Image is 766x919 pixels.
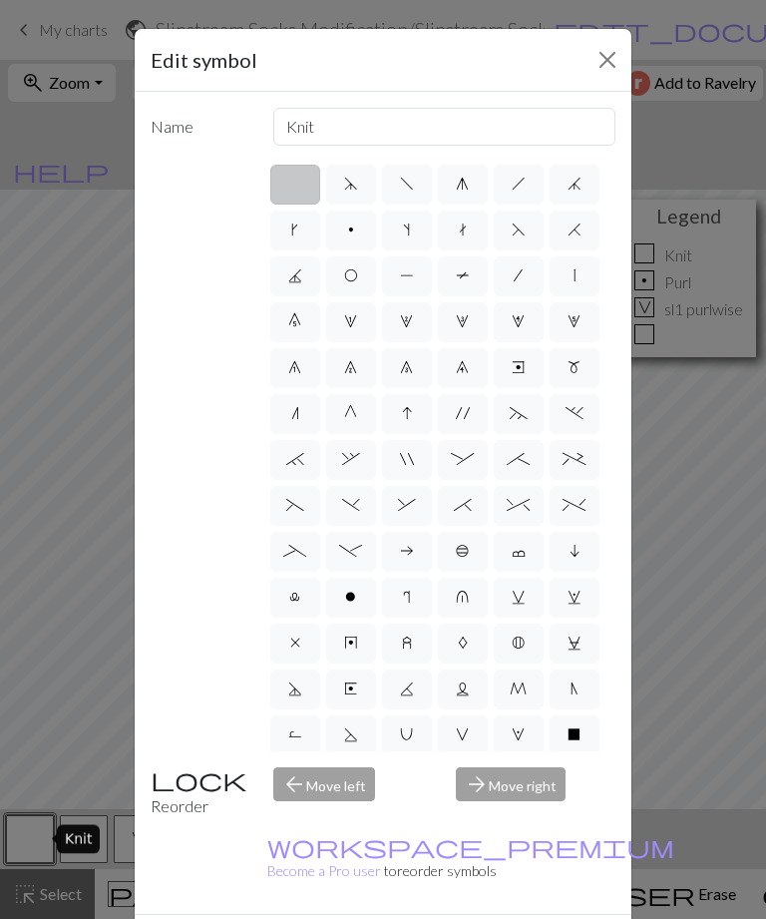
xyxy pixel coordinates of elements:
span: workspace_premium [267,832,674,860]
span: ( [286,497,304,513]
span: 9 [456,359,469,375]
span: d [344,176,358,192]
span: u [456,589,469,605]
span: 8 [400,359,413,375]
span: 0 [288,313,301,329]
span: / [514,267,523,283]
span: N [571,681,578,696]
span: f [400,176,414,192]
span: _ [283,543,306,559]
div: Knit [57,825,100,854]
span: L [456,681,470,696]
span: x [290,635,300,651]
span: P [400,267,414,283]
span: U [400,726,413,742]
span: a [400,543,414,559]
span: O [344,267,358,283]
span: k [291,222,298,237]
span: D [288,681,302,696]
div: Reorder [139,767,261,818]
span: b [456,543,470,559]
span: ` [286,451,304,467]
span: i [570,543,579,559]
span: : [451,451,474,467]
span: R [288,726,302,742]
span: H [568,222,581,237]
span: z [402,635,412,651]
span: | [574,267,575,283]
span: & [398,497,416,513]
span: ; [507,451,530,467]
span: ' [456,405,470,421]
span: 1 [344,313,357,329]
span: 5 [568,313,580,329]
span: B [512,635,525,651]
span: X [568,726,580,742]
a: Become a Pro user [267,838,674,879]
span: w [568,589,581,605]
span: ) [342,497,360,513]
label: Name [139,108,261,146]
span: . [566,405,583,421]
small: to reorder symbols [267,838,674,879]
span: p [348,222,354,237]
span: 4 [512,313,525,329]
span: j [568,176,581,192]
span: % [563,497,585,513]
span: A [458,635,468,651]
span: K [400,681,414,696]
span: r [403,589,410,605]
h5: Edit symbol [151,45,257,75]
span: C [568,635,581,651]
span: I [402,405,412,421]
span: h [512,176,526,192]
span: t [459,222,467,237]
span: 3 [456,313,469,329]
span: s [403,222,410,237]
span: W [512,726,525,742]
span: + [563,451,585,467]
span: 7 [344,359,357,375]
span: F [512,222,526,237]
span: ^ [507,497,530,513]
span: c [512,543,526,559]
span: ~ [510,405,528,421]
span: V [456,726,469,742]
span: v [512,589,526,605]
span: E [344,681,357,696]
span: " [400,451,414,467]
span: G [344,405,357,421]
span: M [510,681,527,696]
span: 6 [288,359,301,375]
span: 2 [400,313,413,329]
span: y [344,635,358,651]
span: o [345,589,356,605]
span: J [288,267,302,283]
span: e [512,359,525,375]
span: , [342,451,360,467]
span: n [291,405,299,421]
span: T [456,267,470,283]
span: g [456,176,469,192]
span: - [339,543,362,559]
button: Close [591,44,623,76]
span: l [289,589,300,605]
span: S [344,726,358,742]
span: m [568,359,580,375]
